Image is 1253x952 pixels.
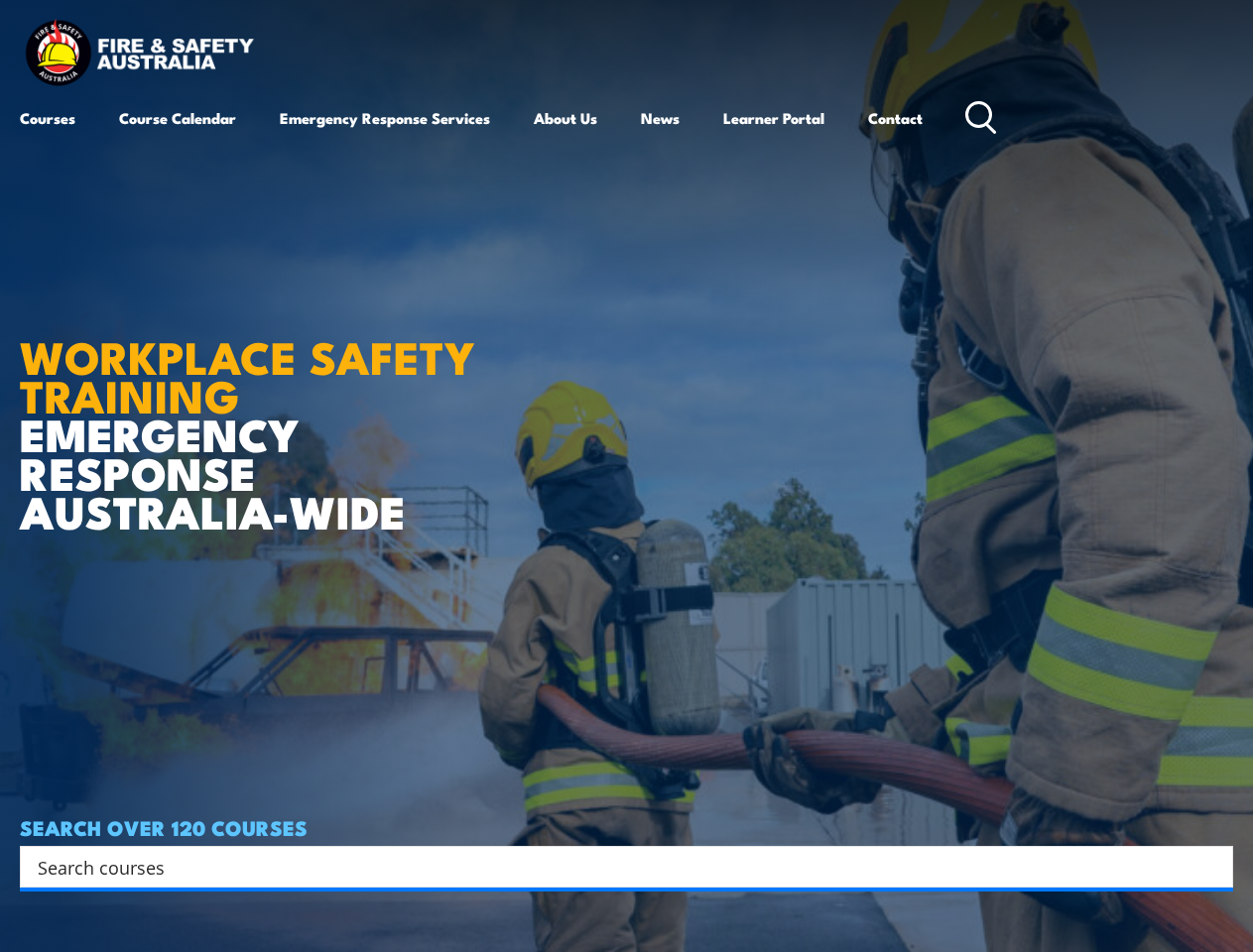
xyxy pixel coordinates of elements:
[641,94,680,142] a: News
[723,94,824,142] a: Learner Portal
[1198,853,1226,881] button: Search magnifier button
[280,94,490,142] a: Emergency Response Services
[20,321,475,428] strong: WORKPLACE SAFETY TRAINING
[20,94,75,142] a: Courses
[38,852,1190,882] input: Search input
[42,853,1193,881] form: Search form
[534,94,597,142] a: About Us
[119,94,236,142] a: Course Calendar
[868,94,923,142] a: Contact
[20,287,505,531] h1: EMERGENCY RESPONSE AUSTRALIA-WIDE
[20,816,1233,838] h4: SEARCH OVER 120 COURSES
